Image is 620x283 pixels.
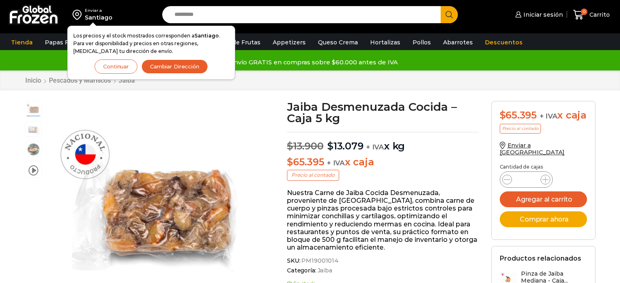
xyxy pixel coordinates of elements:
[49,77,111,84] a: Pescados y Mariscos
[210,35,265,50] a: Pulpa de Frutas
[500,110,587,121] div: x caja
[287,189,479,252] p: Nuestra Carne de Jaiba Cocida Desmenuzada, proveniente de [GEOGRAPHIC_DATA], combina carne de cue...
[194,33,219,39] strong: Santiago
[300,257,339,264] span: PM19001014
[269,35,310,50] a: Appetizers
[25,121,42,138] span: jaiba-2
[73,8,85,22] img: address-field-icon.svg
[287,132,479,152] p: x kg
[481,35,527,50] a: Descuentos
[408,35,435,50] a: Pollos
[500,142,565,156] a: Enviar a [GEOGRAPHIC_DATA]
[73,32,229,55] p: Los precios y el stock mostrados corresponden a . Para ver disponibilidad y precios en otras regi...
[287,156,479,168] p: x caja
[95,59,137,74] button: Continuar
[327,140,333,152] span: $
[581,9,587,15] span: 0
[287,156,324,168] bdi: 65.395
[500,124,541,134] p: Precio al contado
[587,11,610,19] span: Carrito
[439,35,477,50] a: Abarrotes
[540,112,558,120] span: + IVA
[500,191,587,207] button: Agregar al carrito
[25,141,42,158] span: plato-jaiba
[287,140,293,152] span: $
[441,6,458,23] button: Search button
[314,35,362,50] a: Queso Crema
[41,35,86,50] a: Papas Fritas
[366,143,384,151] span: + IVA
[85,8,113,13] div: Enviar a
[25,77,135,84] nav: Breadcrumb
[500,211,587,227] button: Comprar ahora
[287,156,293,168] span: $
[25,77,42,84] a: Inicio
[500,254,581,262] h2: Productos relacionados
[327,159,345,167] span: + IVA
[327,140,363,152] bdi: 13.079
[85,13,113,22] div: Santiago
[316,267,332,274] a: Jaiba
[287,257,479,264] span: SKU:
[141,59,208,74] button: Cambiar Dirección
[366,35,404,50] a: Hortalizas
[500,164,587,170] p: Cantidad de cajas
[571,5,612,24] a: 0 Carrito
[7,35,37,50] a: Tienda
[25,101,42,118] span: jaiba
[500,109,506,121] span: $
[500,109,537,121] bdi: 65.395
[513,7,563,23] a: Iniciar sesión
[118,77,135,84] a: Jaiba
[521,11,563,19] span: Iniciar sesión
[519,174,534,185] input: Product quantity
[287,170,339,180] p: Precio al contado
[287,101,479,124] h1: Jaiba Desmenuzada Cocida – Caja 5 kg
[287,140,323,152] bdi: 13.900
[287,267,479,274] span: Categoría:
